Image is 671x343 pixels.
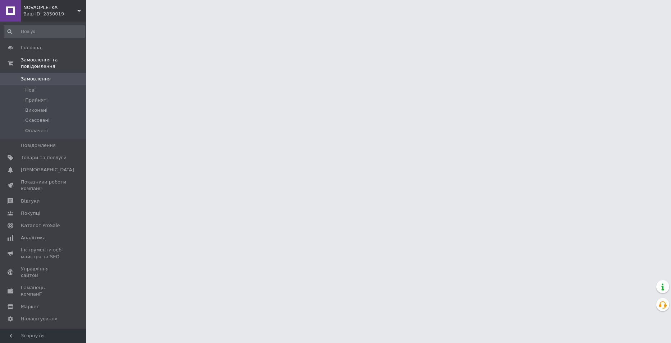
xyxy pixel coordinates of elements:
[21,316,58,322] span: Налаштування
[4,25,85,38] input: Пошук
[25,97,47,103] span: Прийняті
[21,247,67,260] span: Інструменти веб-майстра та SEO
[23,4,77,11] span: NOVAOPLETKA
[21,266,67,279] span: Управління сайтом
[21,179,67,192] span: Показники роботи компанії
[21,57,86,70] span: Замовлення та повідомлення
[21,222,60,229] span: Каталог ProSale
[21,142,56,149] span: Повідомлення
[21,154,67,161] span: Товари та послуги
[21,210,40,217] span: Покупці
[25,107,47,113] span: Виконані
[25,128,48,134] span: Оплачені
[21,45,41,51] span: Головна
[21,303,39,310] span: Маркет
[21,76,51,82] span: Замовлення
[21,198,40,204] span: Відгуки
[25,87,36,93] span: Нові
[25,117,50,124] span: Скасовані
[23,11,86,17] div: Ваш ID: 2850019
[21,235,46,241] span: Аналітика
[21,167,74,173] span: [DEMOGRAPHIC_DATA]
[21,284,67,297] span: Гаманець компанії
